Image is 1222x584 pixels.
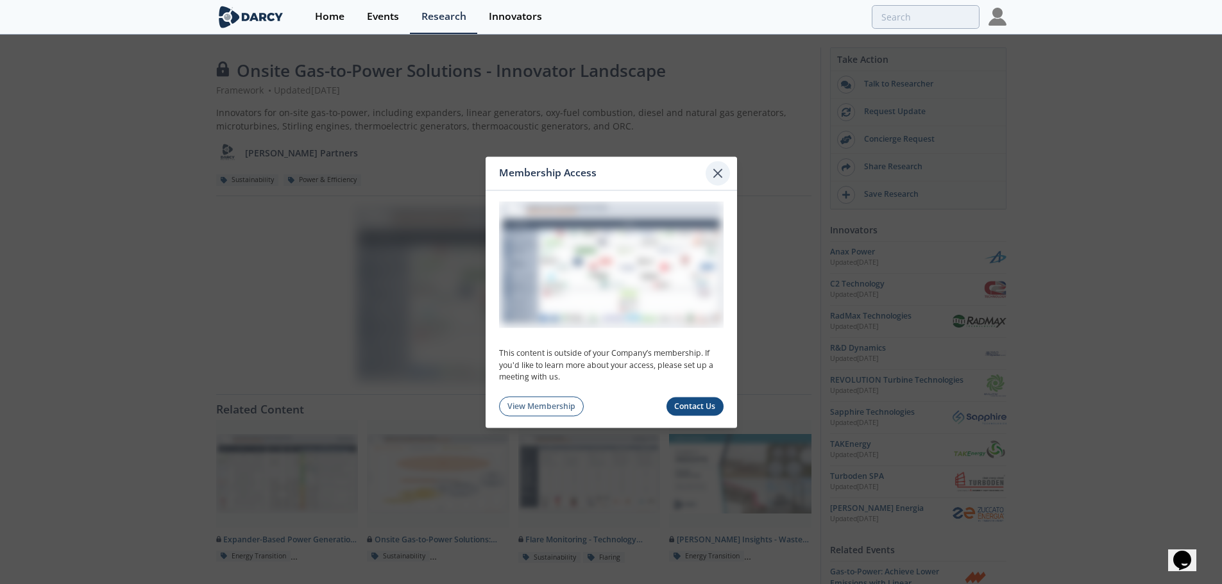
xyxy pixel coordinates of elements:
[1168,533,1209,571] iframe: chat widget
[421,12,466,22] div: Research
[367,12,399,22] div: Events
[989,8,1006,26] img: Profile
[499,348,724,383] p: This content is outside of your Company’s membership. If you'd like to learn more about your acce...
[499,397,584,417] a: View Membership
[872,5,980,29] input: Advanced Search
[499,161,706,185] div: Membership Access
[499,201,724,328] img: Membership
[666,397,724,416] a: Contact Us
[216,6,286,28] img: logo-wide.svg
[315,12,344,22] div: Home
[489,12,542,22] div: Innovators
